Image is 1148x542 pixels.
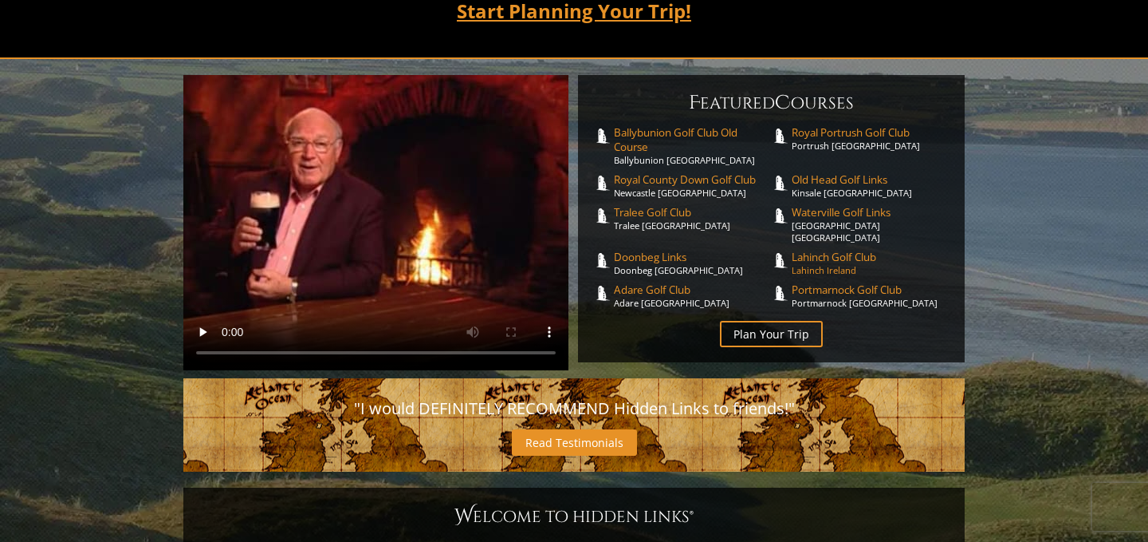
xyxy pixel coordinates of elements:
span: F [689,90,700,116]
span: Tralee Golf Club [614,205,772,220]
span: C [775,90,791,116]
h2: Welcome to hidden links® [199,504,949,529]
a: Tralee Golf ClubTralee [GEOGRAPHIC_DATA] [614,205,772,231]
a: Royal County Down Golf ClubNewcastle [GEOGRAPHIC_DATA] [614,172,772,199]
a: Lahinch Golf ClubLahinch Ireland [792,250,949,276]
a: Doonbeg LinksDoonbeg [GEOGRAPHIC_DATA] [614,250,772,276]
span: Doonbeg Links [614,250,772,264]
a: Portmarnock Golf ClubPortmarnock [GEOGRAPHIC_DATA] [792,283,949,309]
span: Ballybunion Golf Club Old Course [614,125,772,154]
span: Portmarnock Golf Club [792,283,949,297]
span: Royal Portrush Golf Club [792,125,949,140]
a: Read Testimonials [512,429,637,456]
h6: eatured ourses [594,90,949,116]
a: Waterville Golf Links[GEOGRAPHIC_DATA] [GEOGRAPHIC_DATA] [792,205,949,243]
a: Adare Golf ClubAdare [GEOGRAPHIC_DATA] [614,283,772,309]
span: Old Head Golf Links [792,172,949,187]
a: Plan Your Trip [720,321,823,347]
p: "I would DEFINITELY RECOMMEND Hidden Links to friends!" [199,394,949,423]
a: Ballybunion Golf Club Old CourseBallybunion [GEOGRAPHIC_DATA] [614,125,772,166]
a: Royal Portrush Golf ClubPortrush [GEOGRAPHIC_DATA] [792,125,949,152]
span: Waterville Golf Links [792,205,949,220]
span: Lahinch Golf Club [792,250,949,264]
span: Adare Golf Club [614,283,772,297]
span: Royal County Down Golf Club [614,172,772,187]
a: Old Head Golf LinksKinsale [GEOGRAPHIC_DATA] [792,172,949,199]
